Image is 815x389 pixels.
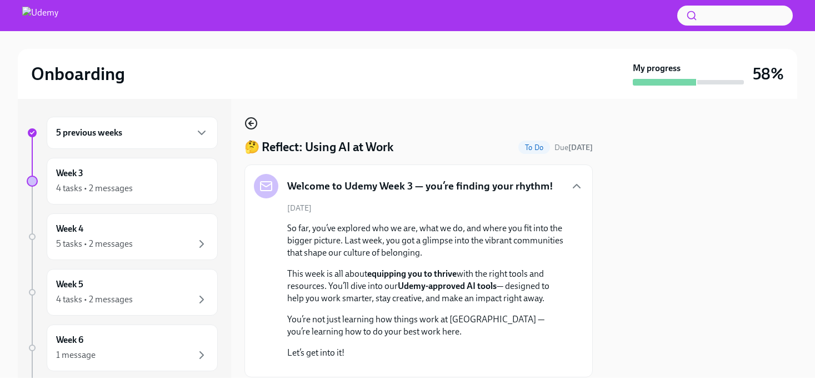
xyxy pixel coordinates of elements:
h6: Week 6 [56,334,83,346]
h6: Week 3 [56,167,83,179]
h4: 🤔 Reflect: Using AI at Work [244,139,393,156]
strong: [DATE] [568,143,593,152]
div: 4 tasks • 2 messages [56,293,133,306]
span: Due [554,143,593,152]
h6: Week 4 [56,223,83,235]
p: This week is all about with the right tools and resources. You’ll dive into our — designed to hel... [287,268,566,305]
strong: My progress [633,62,681,74]
h3: 58% [753,64,784,84]
strong: equipping you to thrive [367,268,457,279]
a: Week 54 tasks • 2 messages [27,269,218,316]
h6: 5 previous weeks [56,127,122,139]
p: Let’s get into it! [287,347,566,359]
span: [DATE] [287,203,312,213]
div: 5 previous weeks [47,117,218,149]
img: Udemy [22,7,58,24]
a: Week 34 tasks • 2 messages [27,158,218,205]
div: 5 tasks • 2 messages [56,238,133,250]
div: 4 tasks • 2 messages [56,182,133,194]
div: 1 message [56,349,96,361]
h2: Onboarding [31,63,125,85]
span: To Do [518,143,550,152]
h5: Welcome to Udemy Week 3 — you’re finding your rhythm! [287,179,553,193]
p: You’re not just learning how things work at [GEOGRAPHIC_DATA] — you’re learning how to do your be... [287,313,566,338]
span: September 13th, 2025 10:00 [554,142,593,153]
h6: Week 5 [56,278,83,291]
a: Week 61 message [27,325,218,371]
p: So far, you’ve explored who we are, what we do, and where you fit into the bigger picture. Last w... [287,222,566,259]
strong: Udemy-approved AI tools [398,281,497,291]
a: Week 45 tasks • 2 messages [27,213,218,260]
